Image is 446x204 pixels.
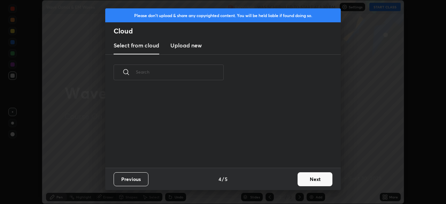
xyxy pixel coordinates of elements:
h4: / [222,175,224,183]
button: Previous [114,172,148,186]
h4: 4 [218,175,221,183]
button: Next [298,172,332,186]
h3: Select from cloud [114,41,159,50]
h4: 5 [225,175,228,183]
h3: Upload new [170,41,202,50]
div: Please don't upload & share any copyrighted content. You will be held liable if found doing so. [105,8,341,22]
input: Search [136,57,224,87]
h2: Cloud [114,27,341,36]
